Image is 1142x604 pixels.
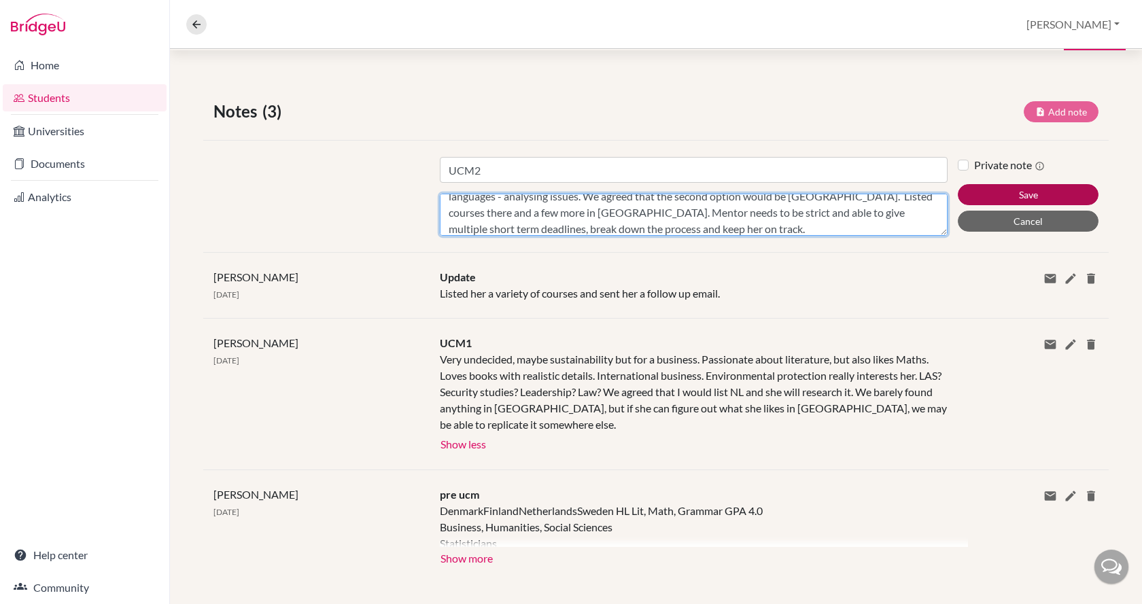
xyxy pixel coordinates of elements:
[440,336,472,349] span: UCM1
[440,433,487,453] button: Show less
[213,355,239,366] span: [DATE]
[3,84,167,111] a: Students
[3,52,167,79] a: Home
[213,289,239,300] span: [DATE]
[213,336,298,349] span: [PERSON_NAME]
[440,488,479,501] span: pre ucm
[440,503,948,547] div: DenmarkFinlandNetherlandsSweden HL Lit, Math, Grammar GPA 4.0 Business, Humanities, Social Scienc...
[3,150,167,177] a: Documents
[430,269,958,302] div: Listed her a variety of courses and sent her a follow up email.
[213,507,239,517] span: [DATE]
[1020,12,1126,37] button: [PERSON_NAME]
[958,184,1098,205] button: Save
[11,14,65,35] img: Bridge-U
[958,211,1098,232] button: Cancel
[3,574,167,601] a: Community
[974,157,1045,173] label: Private note
[213,270,298,283] span: [PERSON_NAME]
[440,157,948,183] input: Note title (required)
[440,351,948,433] div: Very undecided, maybe sustainability but for a business. Passionate about literature, but also li...
[262,99,287,124] span: (3)
[3,183,167,211] a: Analytics
[1024,101,1098,122] button: Add note
[440,270,476,283] span: Update
[440,547,494,567] button: Show more
[3,541,167,569] a: Help center
[3,118,167,145] a: Universities
[213,488,298,501] span: [PERSON_NAME]
[213,99,262,124] span: Notes
[31,10,58,22] span: Help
